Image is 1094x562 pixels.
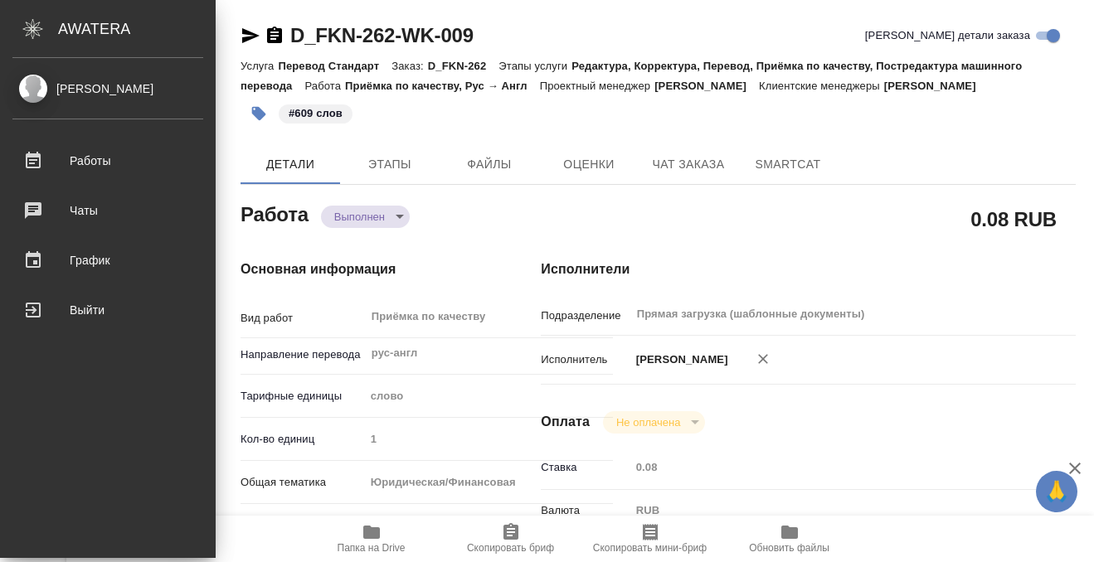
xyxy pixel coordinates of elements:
p: [PERSON_NAME] [884,80,989,92]
button: Скопировать мини-бриф [581,516,720,562]
p: Общая тематика [241,474,365,491]
div: Выйти [12,298,203,322]
button: Не оплачена [611,415,685,429]
button: 🙏 [1036,471,1077,512]
button: Удалить исполнителя [745,341,781,377]
p: Валюта [541,502,630,519]
div: График [12,248,203,273]
button: Скопировать ссылку для ЯМессенджера [241,26,260,46]
p: #609 слов [289,105,343,122]
button: Скопировать ссылку [265,26,284,46]
button: Добавить тэг [241,95,277,132]
span: Папка на Drive [338,542,406,554]
a: Чаты [4,190,212,231]
a: Выйти [4,289,212,331]
div: слово [365,382,614,410]
p: Клиентские менеджеры [759,80,884,92]
div: Юридическая/Финансовая [365,468,614,497]
h4: Оплата [541,412,590,432]
div: Выполнен [603,411,705,434]
span: SmartCat [748,154,828,175]
span: Оценки [549,154,629,175]
input: Пустое поле [630,455,1031,479]
p: Проектный менеджер [540,80,654,92]
p: Вид работ [241,310,365,327]
div: Счета, акты, чеки, командировочные и таможенные документы [365,511,614,540]
span: Скопировать бриф [467,542,554,554]
div: AWATERA [58,12,216,46]
p: [PERSON_NAME] [654,80,759,92]
div: Выполнен [321,206,410,228]
button: Выполнен [329,210,390,224]
div: Работы [12,148,203,173]
a: График [4,240,212,281]
p: Ставка [541,459,630,476]
span: Детали [250,154,330,175]
p: Перевод Стандарт [278,60,391,72]
span: Файлы [450,154,529,175]
h4: Исполнители [541,259,1076,279]
p: [PERSON_NAME] [630,351,728,368]
input: Пустое поле [365,427,614,451]
p: Направление перевода [241,346,365,363]
p: Редактура, Корректура, Перевод, Приёмка по качеству, Постредактура машинного перевода [241,60,1022,92]
p: Кол-во единиц [241,431,365,448]
a: D_FKN-262-WK-009 [290,24,474,46]
p: Услуга [241,60,278,72]
p: Заказ: [391,60,427,72]
p: Этапы услуги [498,60,571,72]
span: 🙏 [1043,474,1071,509]
h2: 0.08 RUB [970,205,1057,233]
a: Работы [4,140,212,182]
span: Этапы [350,154,430,175]
div: [PERSON_NAME] [12,80,203,98]
span: Чат заказа [649,154,728,175]
span: 609 слов [277,105,354,119]
div: Чаты [12,198,203,223]
button: Папка на Drive [302,516,441,562]
span: Обновить файлы [749,542,829,554]
h4: Основная информация [241,259,474,279]
div: RUB [630,497,1031,525]
span: Скопировать мини-бриф [593,542,707,554]
p: Работа [304,80,345,92]
p: Приёмка по качеству, Рус → Англ [345,80,540,92]
button: Обновить файлы [720,516,859,562]
button: Скопировать бриф [441,516,581,562]
span: [PERSON_NAME] детали заказа [865,27,1030,44]
p: Тарифные единицы [241,388,365,405]
h2: Работа [241,198,309,228]
p: D_FKN-262 [428,60,499,72]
